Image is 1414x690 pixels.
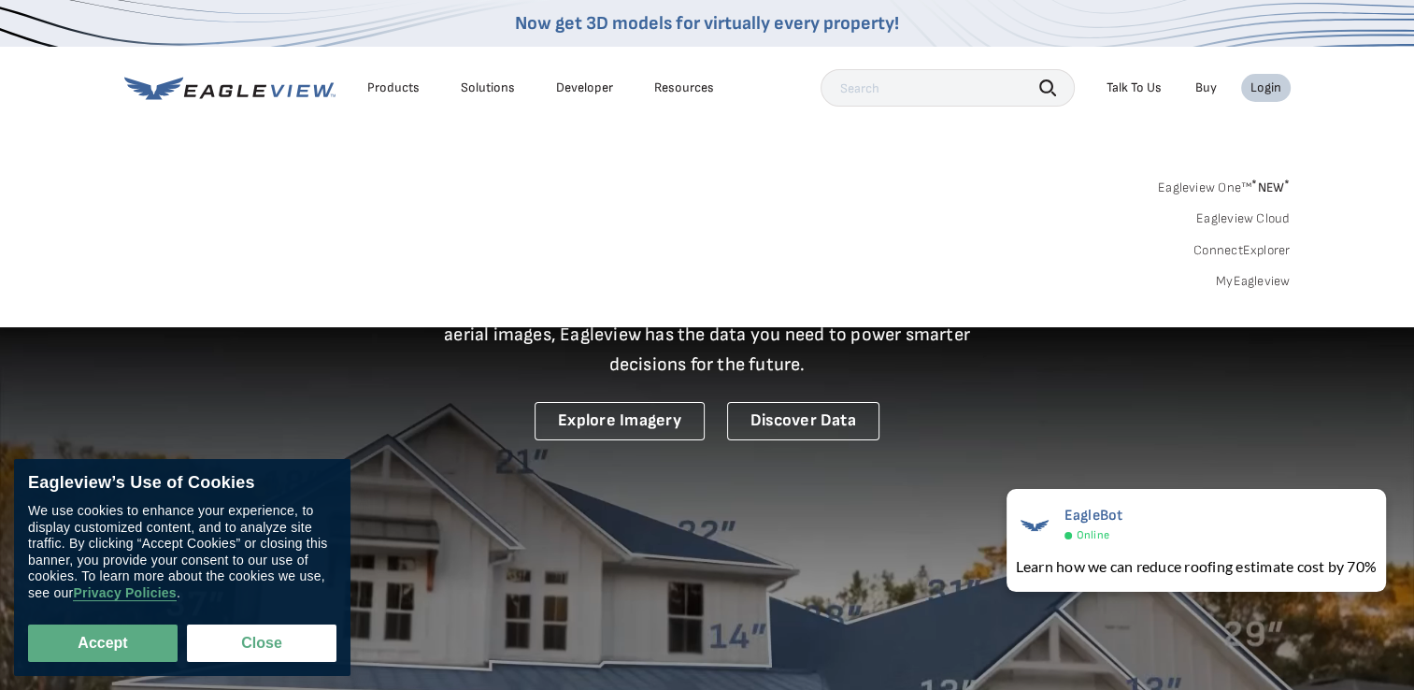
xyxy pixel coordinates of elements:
[28,473,336,494] div: Eagleview’s Use of Cookies
[461,79,515,96] div: Solutions
[556,79,613,96] a: Developer
[1250,79,1281,96] div: Login
[1158,174,1291,195] a: Eagleview One™*NEW*
[28,503,336,601] div: We use cookies to enhance your experience, to display customized content, and to analyze site tra...
[1216,273,1291,290] a: MyEagleview
[535,402,705,440] a: Explore Imagery
[654,79,714,96] div: Resources
[1016,507,1053,544] img: EagleBot
[727,402,879,440] a: Discover Data
[1064,507,1123,525] span: EagleBot
[187,625,336,662] button: Close
[515,12,899,35] a: Now get 3D models for virtually every property!
[1251,180,1290,195] span: NEW
[28,625,178,662] button: Accept
[1016,555,1377,578] div: Learn how we can reduce roofing estimate cost by 70%
[821,69,1075,107] input: Search
[421,290,993,380] p: A new era starts here. Built on more than 3.5 billion high-resolution aerial images, Eagleview ha...
[73,585,176,601] a: Privacy Policies
[1195,79,1217,96] a: Buy
[1193,242,1291,259] a: ConnectExplorer
[367,79,420,96] div: Products
[1107,79,1162,96] div: Talk To Us
[1077,528,1109,542] span: Online
[1196,210,1291,227] a: Eagleview Cloud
